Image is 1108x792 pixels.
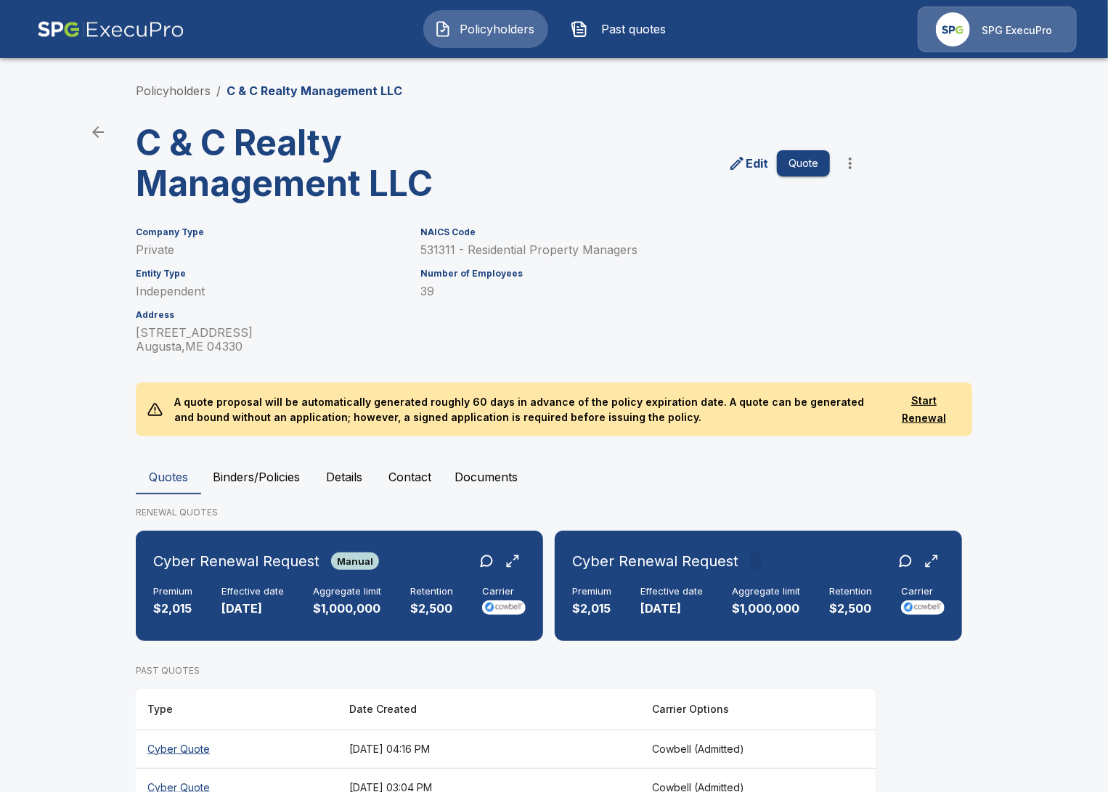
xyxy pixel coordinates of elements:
th: Cowbell (Admitted) [640,730,876,768]
a: back [83,118,113,147]
h6: Premium [153,586,192,597]
h6: NAICS Code [420,227,830,237]
img: Agency Icon [936,12,970,46]
button: Past quotes IconPast quotes [560,10,685,48]
th: Date Created [338,689,640,730]
img: Past quotes Icon [571,20,588,38]
div: policyholder tabs [136,460,972,494]
h6: Carrier [901,586,945,597]
h6: Aggregate limit [732,586,800,597]
p: $2,015 [572,600,611,617]
th: [DATE] 04:16 PM [338,730,640,768]
button: Details [311,460,377,494]
th: Carrier Options [640,689,876,730]
img: Carrier [901,600,945,615]
a: edit [725,152,771,175]
p: Independent [136,285,403,298]
a: Policyholders [136,83,211,98]
p: SPG ExecuPro [982,23,1052,38]
h3: C & C Realty Management LLC [136,123,494,204]
button: Quotes [136,460,201,494]
h6: Cyber Renewal Request [153,550,319,573]
p: RENEWAL QUOTES [136,506,972,519]
h6: Effective date [221,586,284,597]
h6: Carrier [482,586,526,597]
button: more [836,149,865,178]
nav: breadcrumb [136,82,402,99]
p: PAST QUOTES [136,664,876,677]
p: A quote proposal will be automatically generated roughly 60 days in advance of the policy expirat... [163,383,888,436]
p: 531311 - Residential Property Managers [420,243,830,257]
button: Quote [777,150,830,177]
h6: Number of Employees [420,269,830,279]
h6: Premium [572,586,611,597]
li: / [216,82,221,99]
h6: Retention [829,586,872,597]
span: Manual [331,555,379,567]
button: Start Renewal [887,388,961,432]
p: [DATE] [221,600,284,617]
button: Policyholders IconPolicyholders [423,10,548,48]
p: $1,000,000 [313,600,381,617]
p: $2,500 [410,600,453,617]
p: $1,000,000 [732,600,800,617]
p: $2,500 [829,600,872,617]
span: Past quotes [594,20,674,38]
p: C & C Realty Management LLC [227,82,402,99]
img: AA Logo [37,7,184,52]
span: Policyholders [457,20,537,38]
h6: Retention [410,586,453,597]
p: Private [136,243,403,257]
h6: Address [136,310,403,320]
a: Agency IconSPG ExecuPro [918,7,1077,52]
h6: Cyber Renewal Request [572,550,738,573]
p: Edit [746,155,768,172]
button: Documents [443,460,529,494]
img: Carrier [482,600,526,615]
h6: Company Type [136,227,403,237]
th: Cyber Quote [136,730,338,768]
p: [STREET_ADDRESS] Augusta , ME 04330 [136,326,403,354]
p: $2,015 [153,600,192,617]
img: Policyholders Icon [434,20,452,38]
h6: Effective date [640,586,703,597]
button: Contact [377,460,443,494]
h6: Entity Type [136,269,403,279]
p: [DATE] [640,600,703,617]
th: Type [136,689,338,730]
button: Binders/Policies [201,460,311,494]
p: 39 [420,285,830,298]
h6: Aggregate limit [313,586,381,597]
